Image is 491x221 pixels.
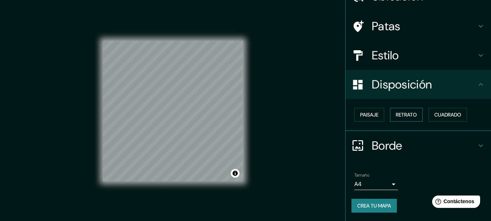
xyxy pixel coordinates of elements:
[354,180,362,188] font: A4
[103,41,243,181] canvas: Mapa
[372,19,401,34] font: Patas
[372,48,399,63] font: Estilo
[354,172,369,178] font: Tamaño
[354,108,384,122] button: Paisaje
[428,108,467,122] button: Cuadrado
[360,111,378,118] font: Paisaje
[396,111,417,118] font: Retrato
[434,111,461,118] font: Cuadrado
[346,131,491,160] div: Borde
[346,70,491,99] div: Disposición
[354,178,398,190] div: A4
[426,193,483,213] iframe: Lanzador de widgets de ayuda
[390,108,423,122] button: Retrato
[346,41,491,70] div: Estilo
[357,202,391,209] font: Crea tu mapa
[372,138,402,153] font: Borde
[231,169,240,178] button: Activar o desactivar atribución
[346,12,491,41] div: Patas
[351,199,397,213] button: Crea tu mapa
[372,77,432,92] font: Disposición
